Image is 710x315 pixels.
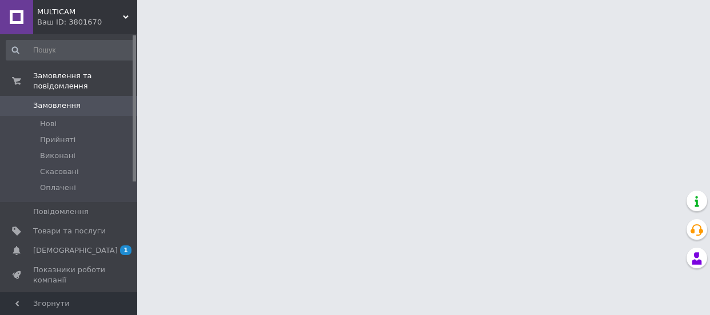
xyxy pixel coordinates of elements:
span: Виконані [40,151,75,161]
span: Замовлення [33,100,81,111]
span: Нові [40,119,57,129]
span: [DEMOGRAPHIC_DATA] [33,245,118,256]
span: Прийняті [40,135,75,145]
span: Скасовані [40,167,79,177]
input: Пошук [6,40,134,60]
span: Товари та послуги [33,226,106,236]
span: Оплачені [40,183,76,193]
span: 1 [120,245,131,255]
span: Показники роботи компанії [33,265,106,285]
span: Замовлення та повідомлення [33,71,137,91]
span: Повідомлення [33,207,89,217]
div: Ваш ID: 3801670 [37,17,137,27]
span: MULTICAM [37,7,123,17]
